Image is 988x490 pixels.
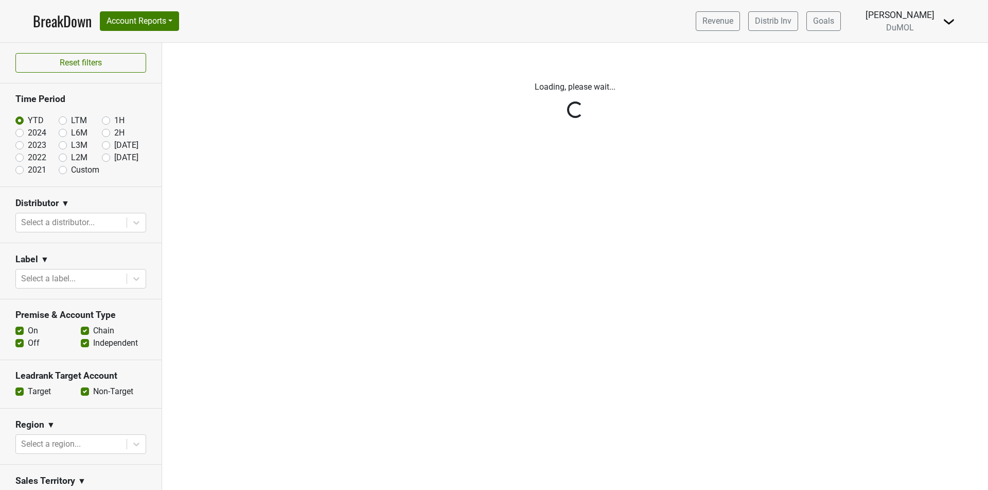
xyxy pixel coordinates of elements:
button: Account Reports [100,11,179,31]
a: Distrib Inv [748,11,798,31]
div: [PERSON_NAME] [866,8,934,22]
p: Loading, please wait... [290,81,861,93]
img: Dropdown Menu [943,15,955,28]
span: DuMOL [886,23,914,32]
a: Goals [806,11,841,31]
a: Revenue [696,11,740,31]
a: BreakDown [33,10,92,32]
